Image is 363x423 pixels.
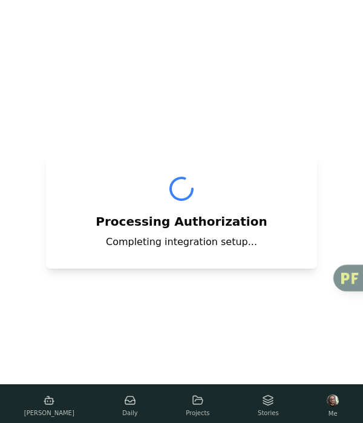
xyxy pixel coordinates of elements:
[181,390,214,423] a: Projects
[19,390,79,423] a: [PERSON_NAME]
[327,395,339,407] img: profile
[186,408,209,418] span: Projects
[65,235,298,249] p: Completing integration setup...
[258,408,279,418] span: Stories
[253,390,284,423] a: Stories
[322,390,344,423] button: Me
[117,390,142,423] a: Daily
[329,409,338,419] span: Me
[65,213,298,230] h2: Processing Authorization
[122,408,137,418] span: Daily
[24,408,74,418] span: [PERSON_NAME]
